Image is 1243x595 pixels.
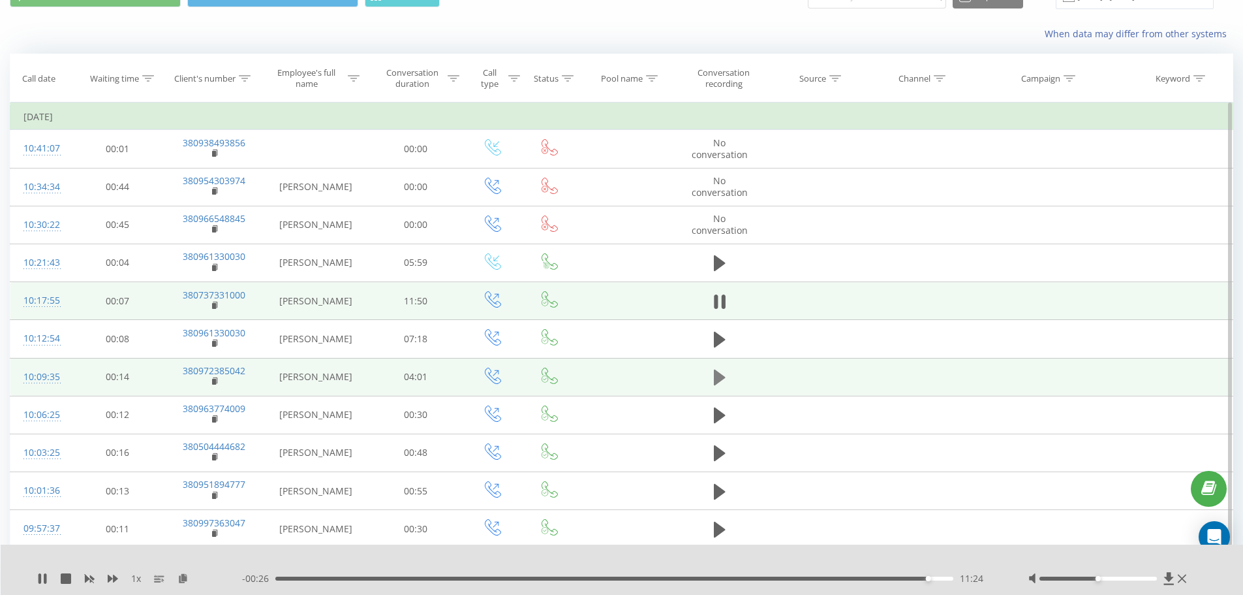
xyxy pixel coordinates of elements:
[1199,521,1230,553] div: Open Intercom Messenger
[1156,73,1190,84] div: Keyword
[183,478,245,490] a: 380951894777
[23,212,57,238] div: 10:30:22
[23,478,57,504] div: 10:01:36
[369,472,463,510] td: 00:55
[263,396,369,434] td: [PERSON_NAME]
[692,137,748,161] span: No conversation
[1045,27,1233,40] a: When data may differ from other systems
[23,402,57,428] div: 10:06:25
[369,510,463,548] td: 00:30
[263,434,369,472] td: [PERSON_NAME]
[263,206,369,244] td: [PERSON_NAME]
[183,517,245,529] a: 380997363047
[70,320,165,358] td: 00:08
[23,364,57,390] div: 10:09:35
[263,472,369,510] td: [PERSON_NAME]
[70,510,165,548] td: 00:11
[183,174,245,187] a: 380954303974
[263,168,369,206] td: [PERSON_NAME]
[22,73,55,84] div: Call date
[70,168,165,206] td: 00:44
[692,212,748,236] span: No conversation
[23,326,57,351] div: 10:12:54
[474,67,505,89] div: Call type
[369,320,463,358] td: 07:18
[131,572,141,585] span: 1 x
[23,174,57,200] div: 10:34:34
[263,282,369,320] td: [PERSON_NAME]
[70,358,165,396] td: 00:14
[70,244,165,281] td: 00:04
[686,67,761,89] div: Conversation recording
[799,73,826,84] div: Source
[183,440,245,453] a: 380504444682
[10,104,1233,130] td: [DATE]
[23,288,57,314] div: 10:17:55
[183,250,245,263] a: 380961330030
[898,73,930,84] div: Channel
[23,136,57,161] div: 10:41:07
[263,320,369,358] td: [PERSON_NAME]
[534,73,559,84] div: Status
[268,67,345,89] div: Employee's full name
[70,472,165,510] td: 00:13
[70,396,165,434] td: 00:12
[23,250,57,276] div: 10:21:43
[369,130,463,168] td: 00:00
[369,206,463,244] td: 00:00
[925,576,930,581] div: Accessibility label
[23,516,57,541] div: 09:57:37
[263,510,369,548] td: [PERSON_NAME]
[369,168,463,206] td: 00:00
[692,174,748,199] span: No conversation
[174,73,236,84] div: Client's number
[183,212,245,225] a: 380966548845
[263,244,369,281] td: [PERSON_NAME]
[23,440,57,466] div: 10:03:25
[369,434,463,472] td: 00:48
[369,396,463,434] td: 00:30
[1021,73,1060,84] div: Campaign
[380,67,445,89] div: Conversation duration
[960,572,983,585] span: 11:24
[183,289,245,301] a: 380737331000
[263,358,369,396] td: [PERSON_NAME]
[183,327,245,339] a: 380961330030
[70,130,165,168] td: 00:01
[183,137,245,149] a: 380938493856
[369,244,463,281] td: 05:59
[601,73,643,84] div: Pool name
[90,73,139,84] div: Waiting time
[70,282,165,320] td: 00:07
[1096,576,1101,581] div: Accessibility label
[70,434,165,472] td: 00:16
[70,206,165,244] td: 00:45
[183,364,245,377] a: 380972385042
[369,282,463,320] td: 11:50
[242,572,275,585] span: - 00:26
[183,402,245,415] a: 380963774009
[369,358,463,396] td: 04:01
